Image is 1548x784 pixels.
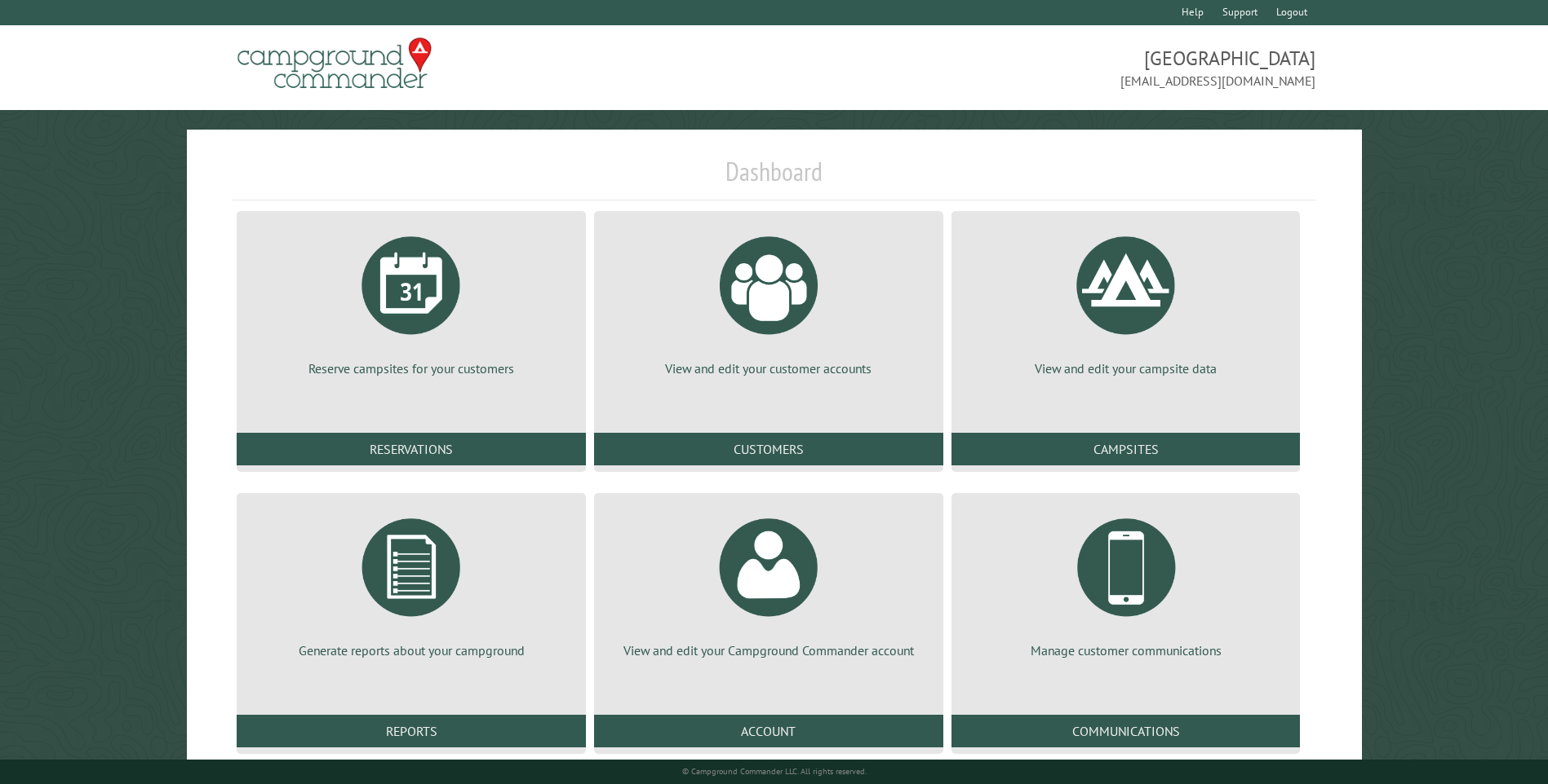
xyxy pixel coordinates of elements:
[971,506,1281,659] a: Manage customer communications
[237,433,586,465] a: Reservations
[256,641,566,659] p: Generate reports about your campground
[614,641,924,659] p: View and edit your Campground Commander account
[774,45,1315,90] span: [GEOGRAPHIC_DATA] [EMAIL_ADDRESS][DOMAIN_NAME]
[614,224,924,377] a: View and edit your customer accounts
[256,359,566,377] p: Reserve campsites for your customers
[971,359,1281,377] p: View and edit your campsite data
[971,641,1281,659] p: Manage customer communications
[614,359,924,377] p: View and edit your customer accounts
[256,224,566,377] a: Reserve campsites for your customers
[951,433,1301,465] a: Campsites
[971,224,1281,377] a: View and edit your campsite data
[237,715,586,747] a: Reports
[594,433,943,465] a: Customers
[594,715,943,747] a: Account
[233,32,437,95] img: Campground Commander
[614,506,924,659] a: View and edit your Campground Commander account
[682,766,867,777] small: © Campground Commander LLC. All rights reserved.
[233,156,1315,200] h1: Dashboard
[951,715,1301,747] a: Communications
[256,506,566,659] a: Generate reports about your campground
